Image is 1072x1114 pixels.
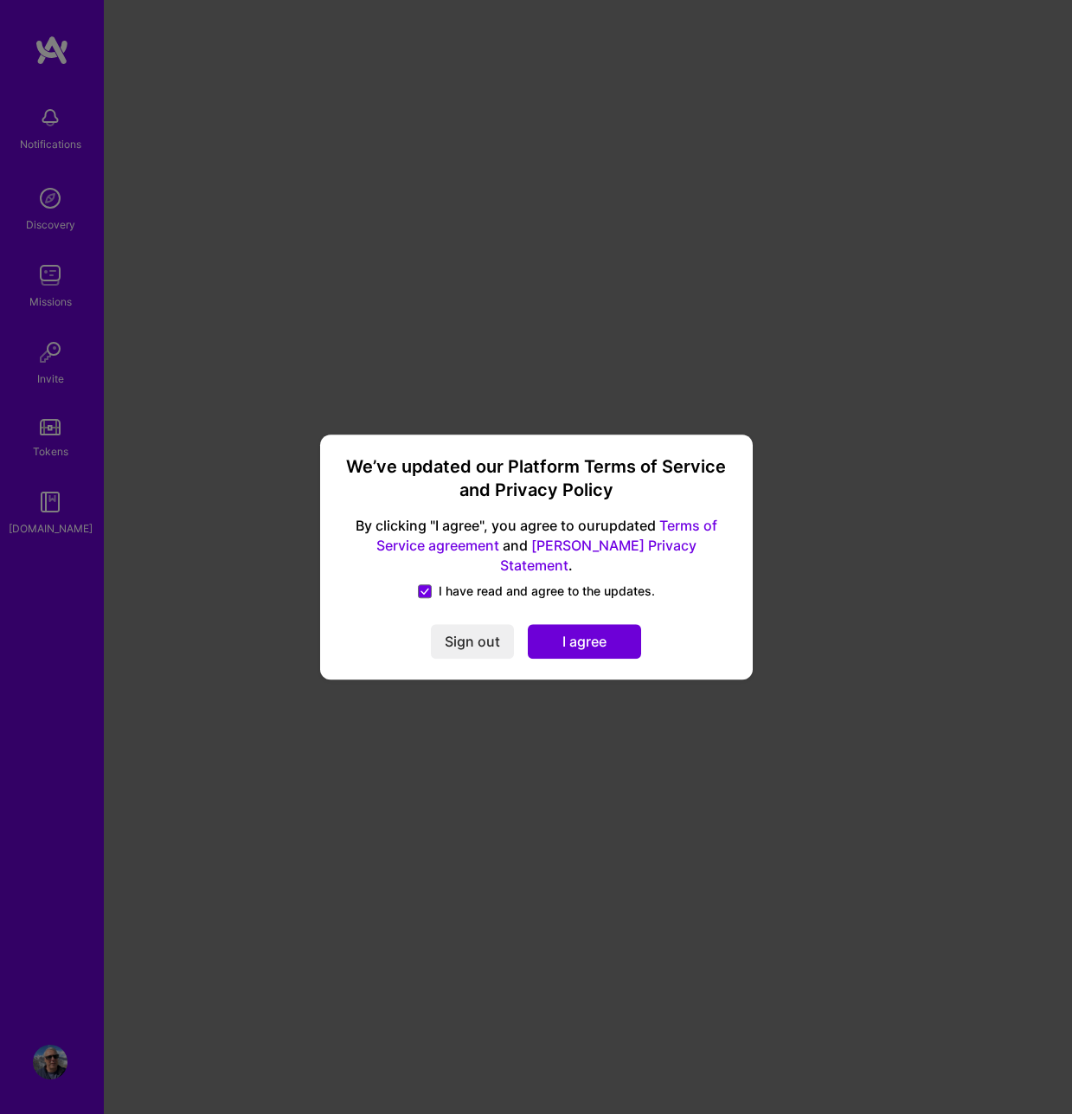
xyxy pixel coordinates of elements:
button: Sign out [431,624,514,659]
a: [PERSON_NAME] Privacy Statement [500,537,696,574]
span: By clicking "I agree", you agree to our updated and . [341,517,732,576]
a: Terms of Service agreement [376,518,717,555]
button: I agree [528,624,641,659]
span: I have read and agree to the updates. [439,583,655,600]
h3: We’ve updated our Platform Terms of Service and Privacy Policy [341,455,732,503]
